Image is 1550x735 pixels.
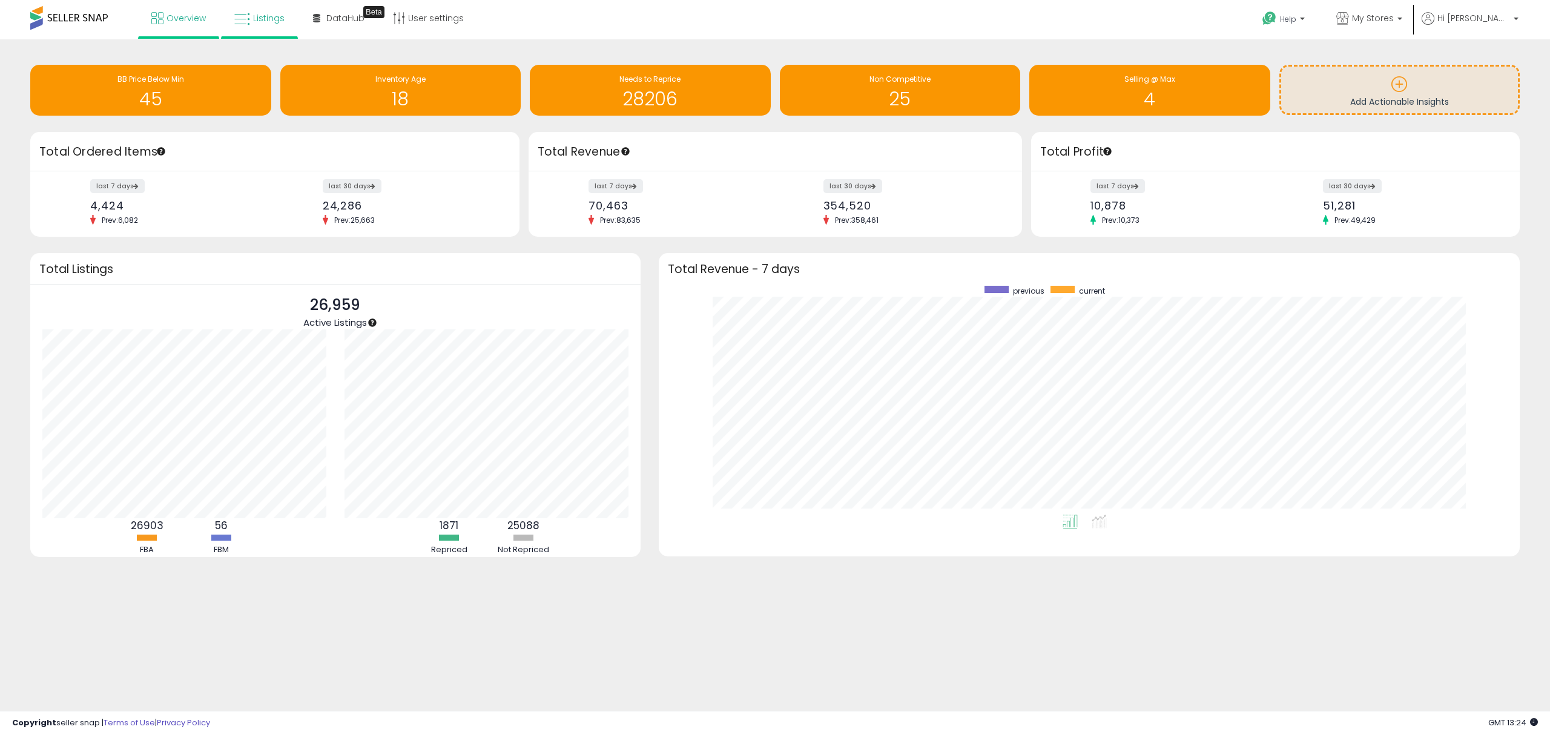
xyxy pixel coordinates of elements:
a: BB Price Below Min 45 [30,65,271,116]
span: Prev: 358,461 [829,215,885,225]
h3: Total Listings [39,265,632,274]
span: Prev: 49,429 [1328,215,1382,225]
h3: Total Ordered Items [39,143,510,160]
span: Listings [253,12,285,24]
span: Needs to Reprice [619,74,681,84]
i: Get Help [1262,11,1277,26]
span: Prev: 6,082 [96,215,144,225]
h1: 45 [36,89,265,109]
span: BB Price Below Min [117,74,184,84]
a: Inventory Age 18 [280,65,521,116]
h3: Total Revenue - 7 days [668,265,1511,274]
span: Prev: 25,663 [328,215,381,225]
div: 70,463 [589,199,766,212]
label: last 7 days [589,179,643,193]
p: 26,959 [303,294,367,317]
span: Inventory Age [375,74,426,84]
div: Tooltip anchor [620,146,631,157]
span: Selling @ Max [1124,74,1175,84]
label: last 30 days [1323,179,1382,193]
div: 24,286 [323,199,498,212]
h1: 25 [786,89,1015,109]
span: current [1079,286,1105,296]
div: Tooltip anchor [367,317,378,328]
label: last 30 days [823,179,882,193]
h3: Total Profit [1040,143,1511,160]
label: last 7 days [1090,179,1145,193]
div: Tooltip anchor [156,146,167,157]
span: Prev: 10,373 [1096,215,1146,225]
div: FBM [185,544,258,556]
a: Needs to Reprice 28206 [530,65,771,116]
div: 354,520 [823,199,1001,212]
a: Hi [PERSON_NAME] [1422,12,1519,39]
label: last 7 days [90,179,145,193]
div: 51,281 [1323,199,1499,212]
a: Add Actionable Insights [1281,67,1519,113]
h3: Total Revenue [538,143,1013,160]
div: Tooltip anchor [1102,146,1113,157]
span: Overview [167,12,206,24]
span: previous [1013,286,1044,296]
div: FBA [111,544,183,556]
a: Non Competitive 25 [780,65,1021,116]
span: Hi [PERSON_NAME] [1437,12,1510,24]
a: Help [1253,2,1317,39]
span: Add Actionable Insights [1350,96,1449,108]
b: 26903 [131,518,163,533]
b: 1871 [440,518,458,533]
div: 4,424 [90,199,266,212]
a: Selling @ Max 4 [1029,65,1270,116]
b: 56 [215,518,228,533]
h1: 28206 [536,89,765,109]
span: Active Listings [303,316,367,329]
h1: 4 [1035,89,1264,109]
div: Not Repriced [487,544,560,556]
span: DataHub [326,12,364,24]
span: Help [1280,14,1296,24]
span: Non Competitive [869,74,931,84]
div: Repriced [413,544,486,556]
span: Prev: 83,635 [594,215,647,225]
h1: 18 [286,89,515,109]
div: 10,878 [1090,199,1266,212]
label: last 30 days [323,179,381,193]
b: 25088 [507,518,539,533]
span: My Stores [1352,12,1394,24]
div: Tooltip anchor [363,6,384,18]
